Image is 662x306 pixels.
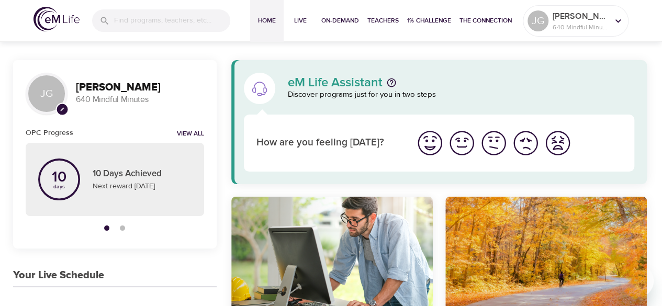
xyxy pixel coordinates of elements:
[542,127,574,159] button: I'm feeling worst
[543,129,572,157] img: worst
[288,15,313,26] span: Live
[256,135,401,151] p: How are you feeling [DATE]?
[321,15,359,26] span: On-Demand
[510,127,542,159] button: I'm feeling bad
[479,129,508,157] img: ok
[93,181,192,192] p: Next reward [DATE]
[288,89,635,101] p: Discover programs just for you in two steps
[177,130,204,139] a: View all notifications
[367,15,399,26] span: Teachers
[447,129,476,157] img: good
[26,127,73,139] h6: OPC Progress
[76,94,204,106] p: 640 Mindful Minutes
[416,129,444,157] img: great
[553,10,608,22] p: [PERSON_NAME]
[254,15,279,26] span: Home
[26,73,68,115] div: JG
[528,10,548,31] div: JG
[414,127,446,159] button: I'm feeling great
[93,167,192,181] p: 10 Days Achieved
[511,129,540,157] img: bad
[620,264,654,298] iframe: Button to launch messaging window
[33,7,80,31] img: logo
[288,76,383,89] p: eM Life Assistant
[114,9,230,32] input: Find programs, teachers, etc...
[446,127,478,159] button: I'm feeling good
[459,15,512,26] span: The Connection
[52,185,66,189] p: days
[52,170,66,185] p: 10
[553,22,608,32] p: 640 Mindful Minutes
[13,269,104,281] h3: Your Live Schedule
[251,80,268,97] img: eM Life Assistant
[76,82,204,94] h3: [PERSON_NAME]
[407,15,451,26] span: 1% Challenge
[478,127,510,159] button: I'm feeling ok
